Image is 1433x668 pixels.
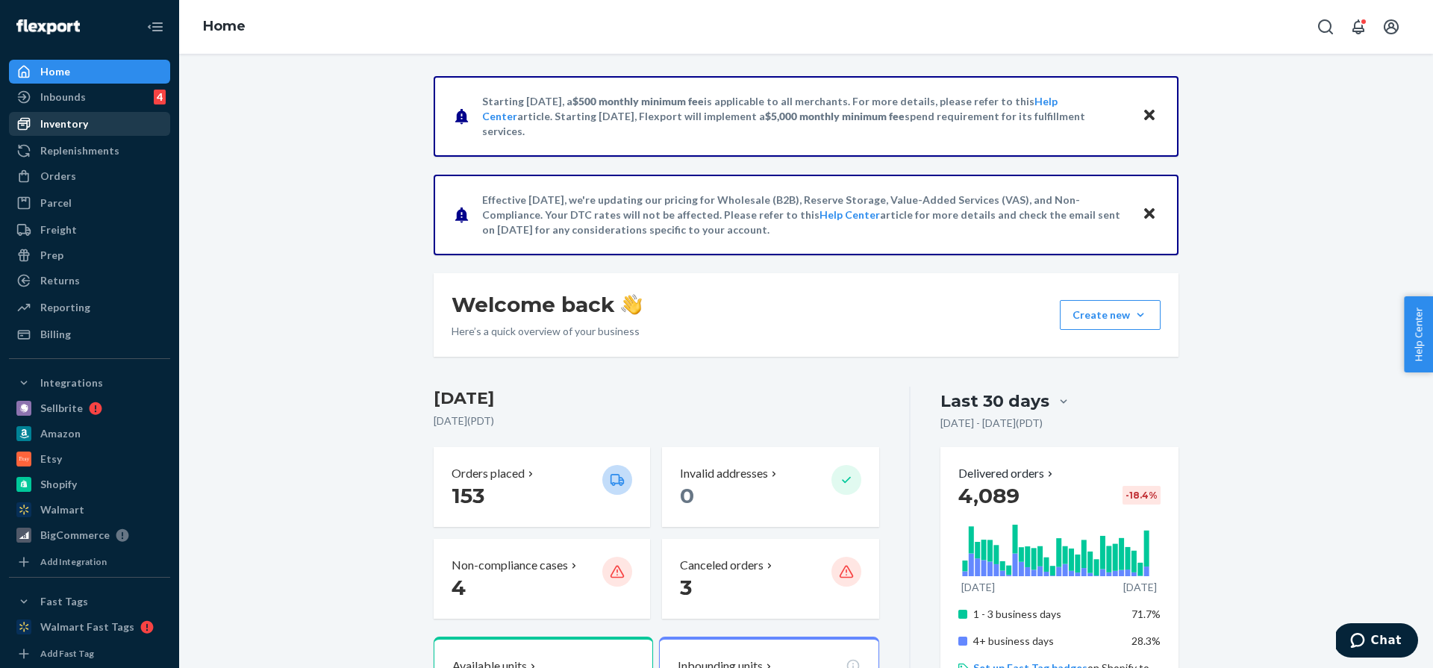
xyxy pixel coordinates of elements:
button: Create new [1060,300,1161,330]
p: Canceled orders [680,557,764,574]
button: Help Center [1404,296,1433,372]
p: Non-compliance cases [452,557,568,574]
a: Walmart Fast Tags [9,615,170,639]
p: Effective [DATE], we're updating our pricing for Wholesale (B2B), Reserve Storage, Value-Added Se... [482,193,1128,237]
p: Here’s a quick overview of your business [452,324,642,339]
div: Walmart Fast Tags [40,619,134,634]
a: Billing [9,322,170,346]
a: Help Center [819,208,880,221]
div: Amazon [40,426,81,441]
p: Starting [DATE], a is applicable to all merchants. For more details, please refer to this article... [482,94,1128,139]
div: Home [40,64,70,79]
div: Billing [40,327,71,342]
button: Non-compliance cases 4 [434,539,650,619]
span: 71.7% [1131,608,1161,620]
span: 3 [680,575,692,600]
div: Etsy [40,452,62,466]
a: Home [203,18,246,34]
a: Add Integration [9,553,170,571]
button: Open Search Box [1311,12,1340,42]
a: Amazon [9,422,170,446]
span: $5,000 monthly minimum fee [765,110,905,122]
div: Parcel [40,196,72,210]
p: Invalid addresses [680,465,768,482]
button: Invalid addresses 0 [662,447,878,527]
span: 153 [452,483,484,508]
a: BigCommerce [9,523,170,547]
div: Integrations [40,375,103,390]
div: Sellbrite [40,401,83,416]
p: Orders placed [452,465,525,482]
a: Inbounds4 [9,85,170,109]
img: Flexport logo [16,19,80,34]
a: Sellbrite [9,396,170,420]
ol: breadcrumbs [191,5,257,49]
a: Prep [9,243,170,267]
div: Returns [40,273,80,288]
a: Orders [9,164,170,188]
a: Walmart [9,498,170,522]
div: Orders [40,169,76,184]
button: Close Navigation [140,12,170,42]
img: hand-wave emoji [621,294,642,315]
div: Fast Tags [40,594,88,609]
div: BigCommerce [40,528,110,543]
div: Last 30 days [940,390,1049,413]
a: Reporting [9,296,170,319]
button: Fast Tags [9,590,170,614]
span: 4,089 [958,483,1020,508]
h3: [DATE] [434,387,879,411]
div: Add Fast Tag [40,647,94,660]
div: Replenishments [40,143,119,158]
button: Close [1140,105,1159,127]
a: Shopify [9,472,170,496]
p: [DATE] - [DATE] ( PDT ) [940,416,1043,431]
iframe: Opens a widget where you can chat to one of our agents [1336,623,1418,661]
button: Canceled orders 3 [662,539,878,619]
a: Returns [9,269,170,293]
button: Integrations [9,371,170,395]
a: Replenishments [9,139,170,163]
button: Open account menu [1376,12,1406,42]
a: Add Fast Tag [9,645,170,663]
button: Close [1140,204,1159,225]
p: 4+ business days [973,634,1120,649]
p: [DATE] [961,580,995,595]
span: 28.3% [1131,634,1161,647]
p: [DATE] [1123,580,1157,595]
div: Shopify [40,477,77,492]
h1: Welcome back [452,291,642,318]
a: Etsy [9,447,170,471]
span: $500 monthly minimum fee [572,95,704,107]
a: Inventory [9,112,170,136]
div: Add Integration [40,555,107,568]
button: Open notifications [1343,12,1373,42]
div: Reporting [40,300,90,315]
div: Freight [40,222,77,237]
div: Inbounds [40,90,86,104]
span: 4 [452,575,466,600]
div: 4 [154,90,166,104]
button: Delivered orders [958,465,1056,482]
p: [DATE] ( PDT ) [434,413,879,428]
a: Parcel [9,191,170,215]
div: Inventory [40,116,88,131]
p: 1 - 3 business days [973,607,1120,622]
div: Prep [40,248,63,263]
div: Walmart [40,502,84,517]
button: Orders placed 153 [434,447,650,527]
a: Freight [9,218,170,242]
span: 0 [680,483,694,508]
div: -18.4 % [1123,486,1161,505]
a: Home [9,60,170,84]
